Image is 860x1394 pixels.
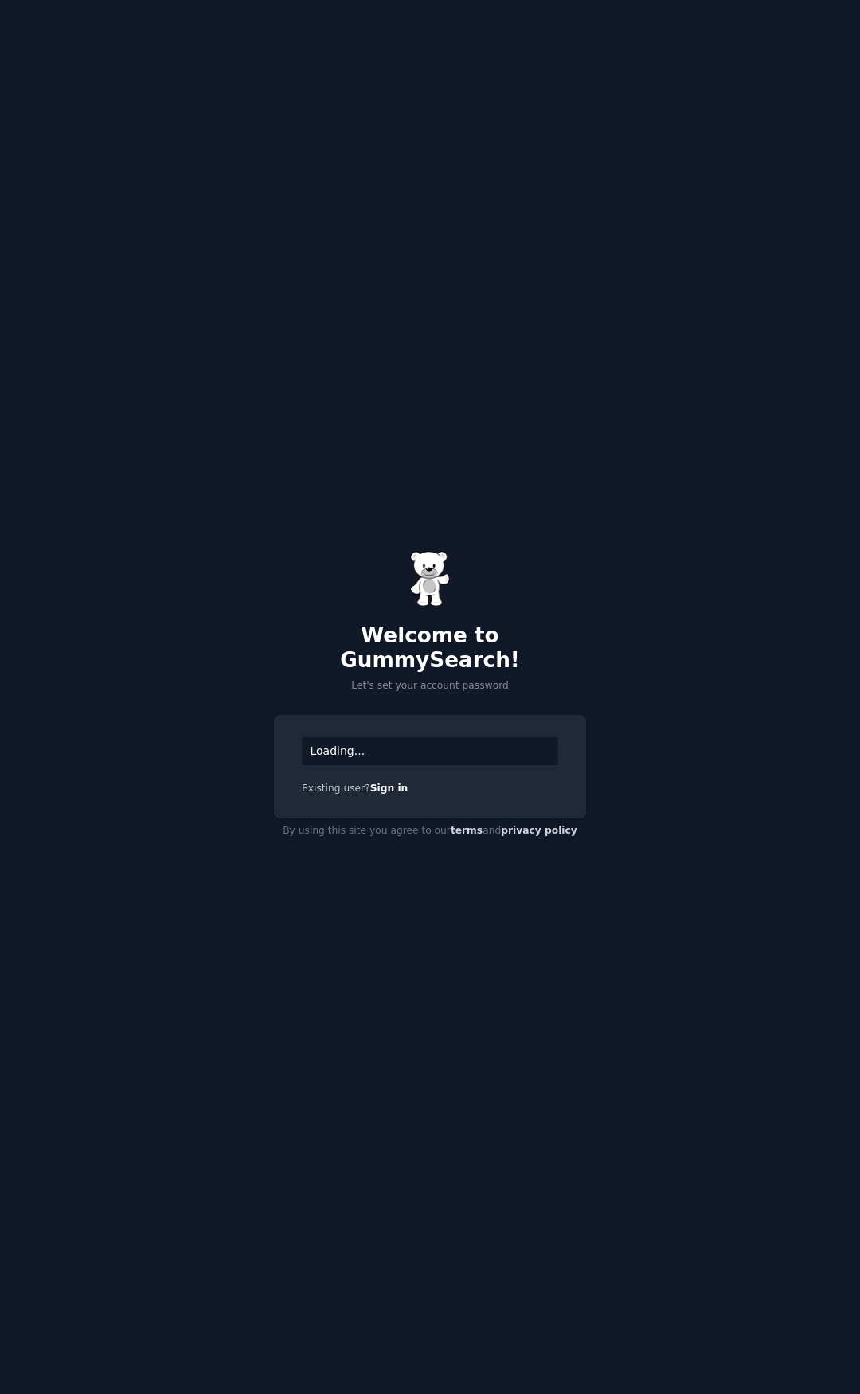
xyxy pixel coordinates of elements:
span: Existing user? [302,783,370,794]
a: Sign in [370,783,408,794]
p: Let's set your account password [274,679,586,693]
a: privacy policy [501,825,577,836]
div: By using this site you agree to our and [274,818,586,844]
h2: Welcome to GummySearch! [274,623,586,674]
img: Gummy Bear [410,551,450,607]
div: Loading... [302,737,558,765]
a: terms [451,825,483,836]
